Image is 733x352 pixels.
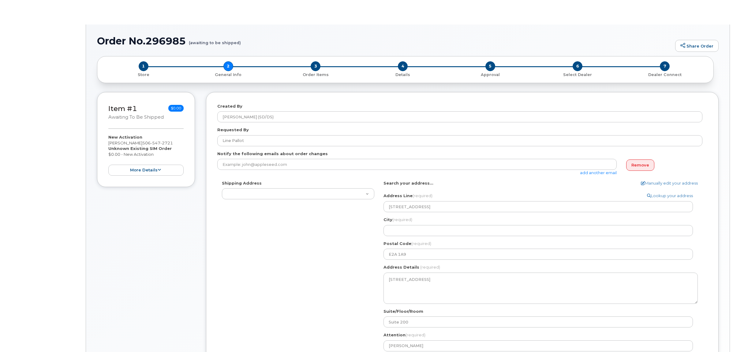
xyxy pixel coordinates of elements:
[275,72,357,78] p: Order Items
[626,159,654,171] a: Remove
[411,241,431,246] span: (required)
[160,140,173,145] span: 2721
[217,127,249,133] label: Requested By
[217,103,242,109] label: Created By
[272,71,359,78] a: 3 Order Items
[139,61,148,71] span: 1
[102,71,185,78] a: 1 Store
[217,135,702,146] input: Example: John Smith
[647,193,693,199] a: Lookup your address
[222,180,262,186] label: Shipping Address
[108,135,142,140] strong: New Activation
[142,140,173,145] span: 506
[573,61,582,71] span: 6
[108,146,172,151] strong: Unknown Existing SIM Order
[168,105,184,112] span: $0.00
[485,61,495,71] span: 5
[383,217,412,223] label: City
[311,61,320,71] span: 3
[420,265,440,270] span: (required)
[383,308,423,314] label: Suite/Floor/Room
[108,104,137,113] a: Item #1
[105,72,182,78] p: Store
[398,61,408,71] span: 4
[151,140,160,145] span: 547
[621,71,709,78] a: 7 Dealer Connect
[660,61,670,71] span: 7
[383,241,431,247] label: Postal Code
[406,332,425,337] span: (required)
[362,72,444,78] p: Details
[383,332,425,338] label: Attention
[217,151,328,157] label: Notify the following emails about order changes
[359,71,447,78] a: 4 Details
[108,165,184,176] button: more details
[534,71,621,78] a: 6 Select Dealer
[536,72,619,78] p: Select Dealer
[383,273,698,304] textarea: [STREET_ADDRESS]
[97,36,672,46] h1: Order No.296985
[624,72,706,78] p: Dealer Connect
[580,170,617,175] a: add another email
[383,264,419,270] label: Address Details
[383,316,693,327] input: optional, leave blank if not needed
[383,180,433,186] label: Search your address...
[189,36,241,45] small: (awaiting to be shipped)
[641,180,698,186] a: Manually edit your address
[217,159,617,170] input: Example: john@appleseed.com
[447,71,534,78] a: 5 Approval
[383,193,432,199] label: Address Line
[675,40,719,52] a: Share Order
[449,72,531,78] p: Approval
[108,134,184,176] div: [PERSON_NAME] $0.00 - New Activation
[392,217,412,222] span: (required)
[413,193,432,198] span: (required)
[108,114,164,120] small: awaiting to be shipped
